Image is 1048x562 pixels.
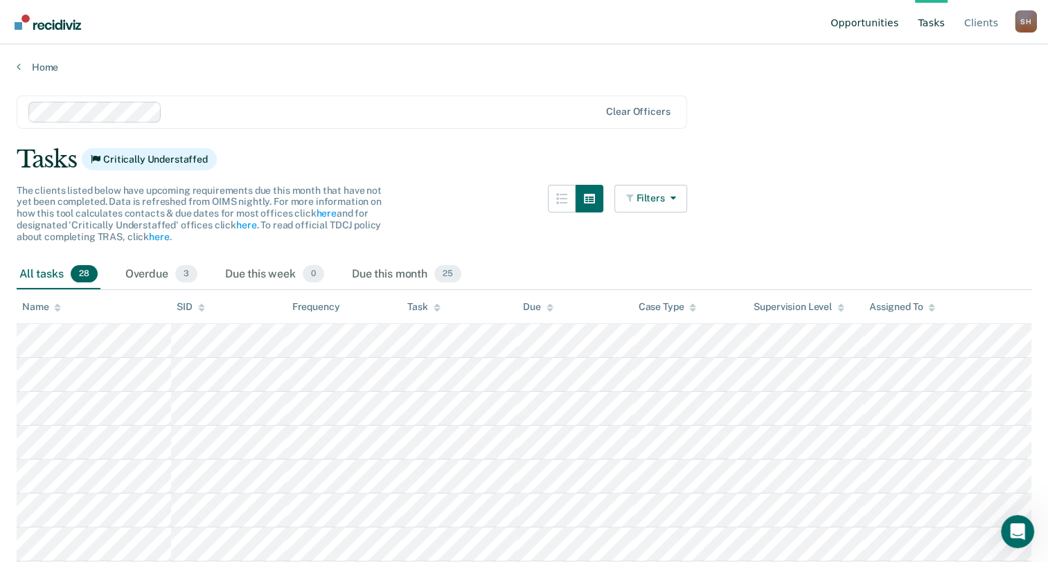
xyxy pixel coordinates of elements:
[614,185,688,212] button: Filters
[17,145,1031,174] div: Tasks
[17,185,382,242] span: The clients listed below have upcoming requirements due this month that have not yet been complet...
[236,219,256,230] a: here
[292,301,340,313] div: Frequency
[175,265,197,283] span: 3
[639,301,697,313] div: Case Type
[71,265,98,283] span: 28
[177,301,205,313] div: SID
[17,61,1031,73] a: Home
[1015,10,1037,33] div: S H
[407,301,440,313] div: Task
[15,15,81,30] img: Recidiviz
[123,260,200,290] div: Overdue3
[606,106,670,118] div: Clear officers
[316,208,336,219] a: here
[222,260,327,290] div: Due this week0
[523,301,553,313] div: Due
[869,301,935,313] div: Assigned To
[149,231,169,242] a: here
[17,260,100,290] div: All tasks28
[22,301,61,313] div: Name
[303,265,324,283] span: 0
[1015,10,1037,33] button: Profile dropdown button
[82,148,217,170] span: Critically Understaffed
[434,265,461,283] span: 25
[1001,515,1034,548] iframe: Intercom live chat
[754,301,844,313] div: Supervision Level
[349,260,464,290] div: Due this month25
